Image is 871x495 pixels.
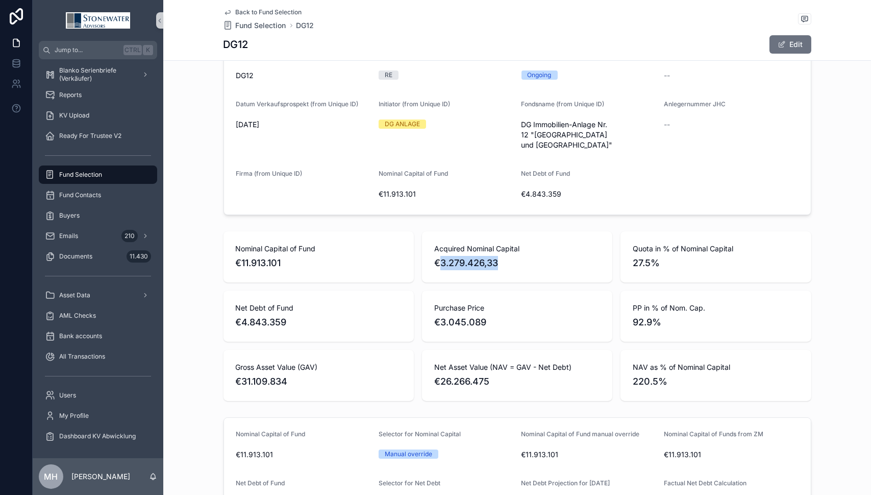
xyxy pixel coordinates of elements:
span: €11.913.101 [379,189,513,199]
a: AML Checks [39,307,157,325]
span: My Profile [59,412,89,420]
span: PP in % of Nom. Cap. [633,303,799,313]
span: €31.109.834 [236,374,402,389]
img: App logo [66,12,130,29]
span: Nominal Capital of Fund [236,430,306,438]
button: Jump to...CtrlK [39,41,157,59]
span: Net Debt of Fund [521,170,570,177]
span: €26.266.475 [434,374,600,389]
a: Documents11.430 [39,247,157,266]
div: DG ANLAGE [385,120,420,129]
span: KV Upload [59,111,89,120]
span: Emails [59,232,78,240]
span: Fondsname (from Unique ID) [521,100,605,108]
span: Datum Verkaufsprospekt (from Unique ID) [236,100,359,108]
span: €4.843.359 [236,315,402,329]
span: Dashboard KV Abwicklung [59,432,136,440]
a: DG12 [296,20,314,31]
a: Bank accounts [39,327,157,345]
a: Fund Selection [39,166,157,184]
a: All Transactions [39,347,157,366]
span: Nominal Capital of Fund manual override [521,430,640,438]
a: Ready For Trustee V2 [39,127,157,145]
div: Manual override [385,450,432,459]
span: -- [664,70,670,81]
span: NAV as % of Nominal Capital [633,362,799,372]
a: Emails210 [39,227,157,245]
span: Acquired Nominal Capital [434,244,600,254]
span: K [144,46,152,54]
p: [PERSON_NAME] [71,472,130,482]
span: Nominal Capital of Fund [379,170,448,177]
span: Asset Data [59,291,90,299]
span: €11.913.101 [236,450,371,460]
a: Back to Fund Selection [223,8,302,16]
div: RE [385,70,392,80]
span: 27.5% [633,256,799,270]
span: €3.045.089 [434,315,600,329]
span: Anlegernummer JHC [664,100,726,108]
span: €11.913.101 [236,256,402,270]
span: Nominal Capital of Fund [236,244,402,254]
button: Edit [769,35,811,54]
span: Net Debt of Fund [236,303,402,313]
a: My Profile [39,407,157,425]
span: Selector for Nominal Capital [379,430,461,438]
span: AML Checks [59,312,96,320]
span: Ready For Trustee V2 [59,132,121,140]
span: MH [44,470,58,483]
span: Users [59,391,76,399]
span: Blanko Serienbriefe (Verkäufer) [59,66,134,83]
span: Documents [59,252,92,261]
a: Fund Selection [223,20,286,31]
span: Nominal Capital of Funds from ZM [664,430,763,438]
a: Fund Contacts [39,186,157,204]
span: €3.279.426,33 [434,256,600,270]
span: Fund Contacts [59,191,101,199]
span: 92.9% [633,315,799,329]
span: Reports [59,91,82,99]
span: Fund Selection [59,171,102,179]
span: 220.5% [633,374,799,389]
span: Ctrl [123,45,142,55]
h1: DG12 [223,37,248,52]
span: All Transactions [59,352,105,361]
a: Dashboard KV Abwicklung [39,427,157,445]
a: Reports [39,86,157,104]
span: -- [664,120,670,130]
span: €11.913.101 [664,450,799,460]
div: 11.430 [127,250,151,263]
span: Bank accounts [59,332,102,340]
span: Net Asset Value (NAV = GAV - Net Debt) [434,362,600,372]
span: Net Debt Projection for [DATE] [521,479,610,487]
div: scrollable content [33,59,163,458]
span: Jump to... [55,46,119,54]
span: DG12 [236,70,371,81]
div: 210 [121,230,138,242]
span: €11.913.101 [521,450,656,460]
span: Firma (from Unique ID) [236,170,303,177]
span: Buyers [59,211,80,220]
a: Blanko Serienbriefe (Verkäufer) [39,65,157,84]
span: €4.843.359 [521,189,656,199]
a: Buyers [39,206,157,225]
div: Ongoing [528,70,552,80]
span: Fund Selection [236,20,286,31]
span: [DATE] [236,120,371,130]
a: KV Upload [39,106,157,125]
span: Selector for Net Debt [379,479,440,487]
span: Initiator (from Unique ID) [379,100,450,108]
span: Factual Net Debt Calculation [664,479,746,487]
span: DG Immobilien-Anlage Nr. 12 "[GEOGRAPHIC_DATA] und [GEOGRAPHIC_DATA]" [521,120,656,150]
span: Purchase Price [434,303,600,313]
a: Users [39,386,157,405]
span: Back to Fund Selection [236,8,302,16]
span: Quota in % of Nominal Capital [633,244,799,254]
a: Asset Data [39,286,157,304]
span: Gross Asset Value (GAV) [236,362,402,372]
span: Net Debt of Fund [236,479,285,487]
